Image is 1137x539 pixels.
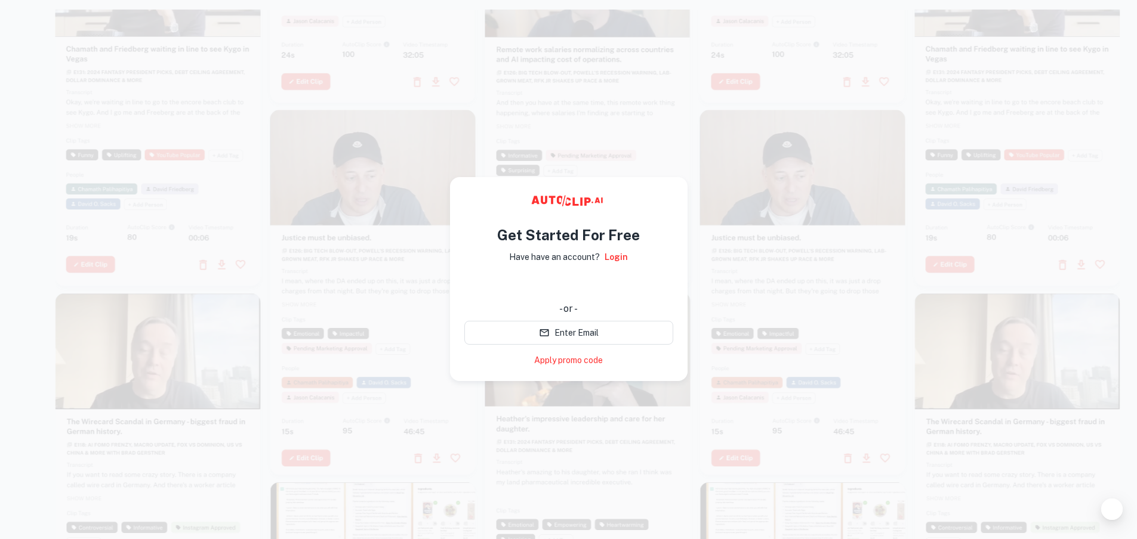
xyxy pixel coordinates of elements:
iframe: “使用 Google 账号登录”按钮 [458,272,679,298]
div: - or - [464,302,673,316]
a: Login [605,250,628,264]
button: Enter Email [464,321,673,345]
p: Have have an account? [509,250,600,264]
a: Apply promo code [534,354,603,367]
h4: Get Started For Free [497,224,640,246]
